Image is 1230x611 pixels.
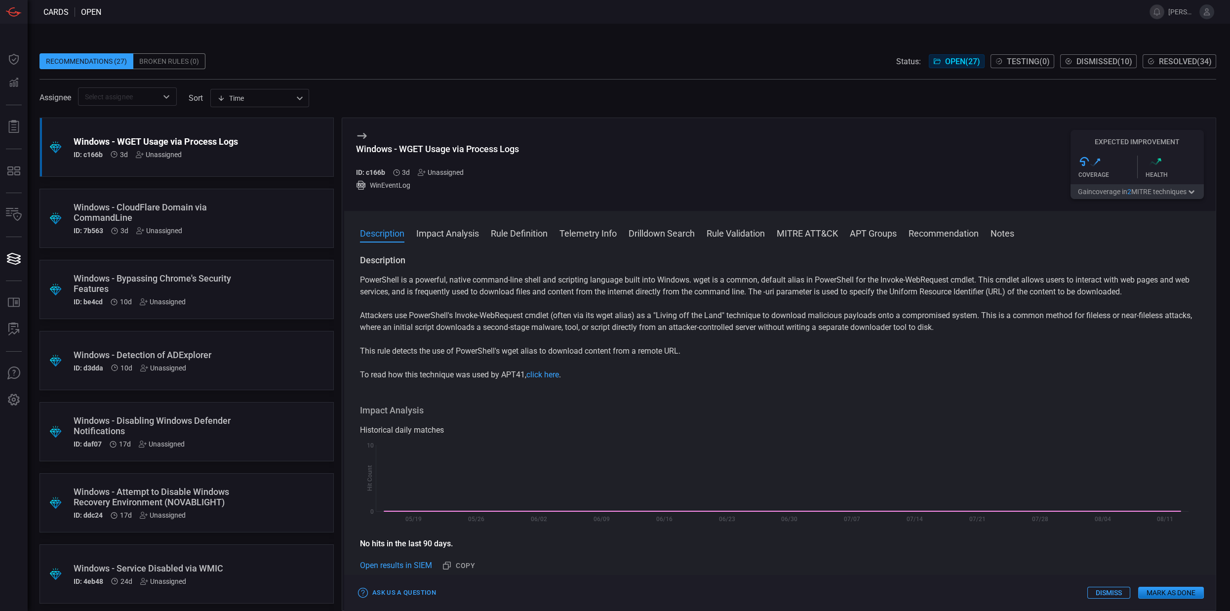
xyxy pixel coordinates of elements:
[526,370,559,379] a: click here
[120,227,128,235] span: Aug 18, 2025 9:27 AM
[969,516,986,523] text: 07/21
[2,115,26,139] button: Reports
[74,364,103,372] h5: ID: d3dda
[120,577,132,585] span: Jul 28, 2025 6:56 AM
[439,558,479,574] button: Copy
[370,508,374,515] text: 0
[2,291,26,315] button: Rule Catalog
[140,511,186,519] div: Unassigned
[416,227,479,239] button: Impact Analysis
[468,516,484,523] text: 05/26
[74,440,102,448] h5: ID: daf07
[367,442,374,449] text: 10
[74,511,103,519] h5: ID: ddc24
[360,405,1200,416] h3: Impact Analysis
[1071,138,1204,146] h5: Expected Improvement
[366,465,373,491] text: Hit Count
[74,577,103,585] h5: ID: 4eb48
[356,168,385,176] h5: ID: c166b
[594,516,610,523] text: 06/09
[2,362,26,385] button: Ask Us A Question
[850,227,897,239] button: APT Groups
[656,516,672,523] text: 06/16
[360,560,432,571] a: Open results in SIEM
[74,415,262,436] div: Windows - Disabling Windows Defender Notifications
[74,151,103,159] h5: ID: c166b
[360,369,1200,381] p: To read how this technique was used by APT41, .
[1071,184,1204,199] button: Gaincoverage in2MITRE techniques
[360,539,453,548] strong: No hits in the last 90 days.
[81,90,158,103] input: Select assignee
[1143,54,1216,68] button: Resolved(34)
[1078,171,1137,178] div: Coverage
[1032,516,1048,523] text: 07/28
[405,516,422,523] text: 05/19
[1146,171,1204,178] div: Health
[2,388,26,412] button: Preferences
[1094,516,1111,523] text: 08/04
[991,227,1014,239] button: Notes
[120,298,132,306] span: Aug 11, 2025 4:43 AM
[120,151,128,159] span: Aug 18, 2025 9:27 AM
[1127,188,1131,196] span: 2
[189,93,203,103] label: sort
[40,53,133,69] div: Recommendations (27)
[74,227,103,235] h5: ID: 7b563
[43,7,69,17] span: Cards
[945,57,980,66] span: Open ( 27 )
[159,90,173,104] button: Open
[718,516,735,523] text: 06/23
[140,298,186,306] div: Unassigned
[1138,587,1204,599] button: Mark as Done
[707,227,765,239] button: Rule Validation
[2,203,26,227] button: Inventory
[2,247,26,271] button: Cards
[1060,54,1137,68] button: Dismissed(10)
[139,440,185,448] div: Unassigned
[140,577,186,585] div: Unassigned
[40,93,71,102] span: Assignee
[360,310,1200,333] p: Attackers use PowerShell's Invoke-WebRequest cmdlet (often via its wget alias) as a "Living off t...
[81,7,101,17] span: open
[418,168,464,176] div: Unassigned
[531,516,547,523] text: 06/02
[402,168,410,176] span: Aug 18, 2025 9:27 AM
[1076,57,1132,66] span: Dismissed ( 10 )
[777,227,838,239] button: MITRE ATT&CK
[360,345,1200,357] p: This rule detects the use of PowerShell's wget alias to download content from a remote URL.
[896,57,921,66] span: Status:
[120,364,132,372] span: Aug 11, 2025 4:43 AM
[559,227,617,239] button: Telemetry Info
[74,202,262,223] div: Windows - CloudFlare Domain via CommandLine
[844,516,860,523] text: 07/07
[360,254,1200,266] h3: Description
[74,136,262,147] div: Windows - WGET Usage via Process Logs
[136,151,182,159] div: Unassigned
[356,585,438,601] button: Ask Us a Question
[629,227,695,239] button: Drilldown Search
[133,53,205,69] div: Broken Rules (0)
[136,227,182,235] div: Unassigned
[217,93,293,103] div: Time
[74,298,103,306] h5: ID: be4cd
[356,144,519,154] div: Windows - WGET Usage via Process Logs
[1157,516,1173,523] text: 08/11
[74,273,262,294] div: Windows - Bypassing Chrome's Security Features
[360,274,1200,298] p: PowerShell is a powerful, native command-line shell and scripting language built into Windows. wg...
[2,47,26,71] button: Dashboard
[140,364,186,372] div: Unassigned
[1159,57,1212,66] span: Resolved ( 34 )
[119,440,131,448] span: Aug 04, 2025 3:17 AM
[781,516,797,523] text: 06/30
[74,350,262,360] div: Windows - Detection of ADExplorer
[2,159,26,183] button: MITRE - Detection Posture
[1087,587,1130,599] button: Dismiss
[2,71,26,95] button: Detections
[2,318,26,341] button: ALERT ANALYSIS
[1007,57,1050,66] span: Testing ( 0 )
[360,227,404,239] button: Description
[929,54,985,68] button: Open(27)
[991,54,1054,68] button: Testing(0)
[74,563,262,573] div: Windows - Service Disabled via WMIC
[909,227,979,239] button: Recommendation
